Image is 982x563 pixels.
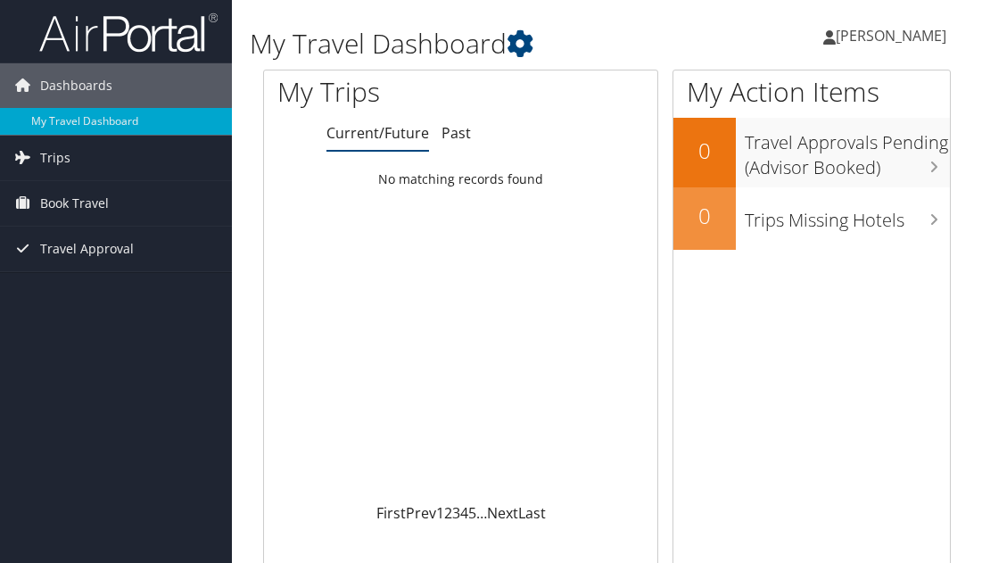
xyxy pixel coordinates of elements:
[518,503,546,523] a: Last
[277,73,481,111] h1: My Trips
[823,9,964,62] a: [PERSON_NAME]
[264,163,657,195] td: No matching records found
[406,503,436,523] a: Prev
[836,26,946,46] span: [PERSON_NAME]
[476,503,487,523] span: …
[745,199,951,233] h3: Trips Missing Hotels
[441,123,471,143] a: Past
[40,136,70,180] span: Trips
[40,227,134,271] span: Travel Approval
[40,181,109,226] span: Book Travel
[745,121,951,180] h3: Travel Approvals Pending (Advisor Booked)
[39,12,218,54] img: airportal-logo.png
[40,63,112,108] span: Dashboards
[673,136,736,166] h2: 0
[468,503,476,523] a: 5
[673,118,951,186] a: 0Travel Approvals Pending (Advisor Booked)
[376,503,406,523] a: First
[452,503,460,523] a: 3
[444,503,452,523] a: 2
[250,25,726,62] h1: My Travel Dashboard
[436,503,444,523] a: 1
[326,123,429,143] a: Current/Future
[673,201,736,231] h2: 0
[673,73,951,111] h1: My Action Items
[460,503,468,523] a: 4
[673,187,951,250] a: 0Trips Missing Hotels
[487,503,518,523] a: Next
